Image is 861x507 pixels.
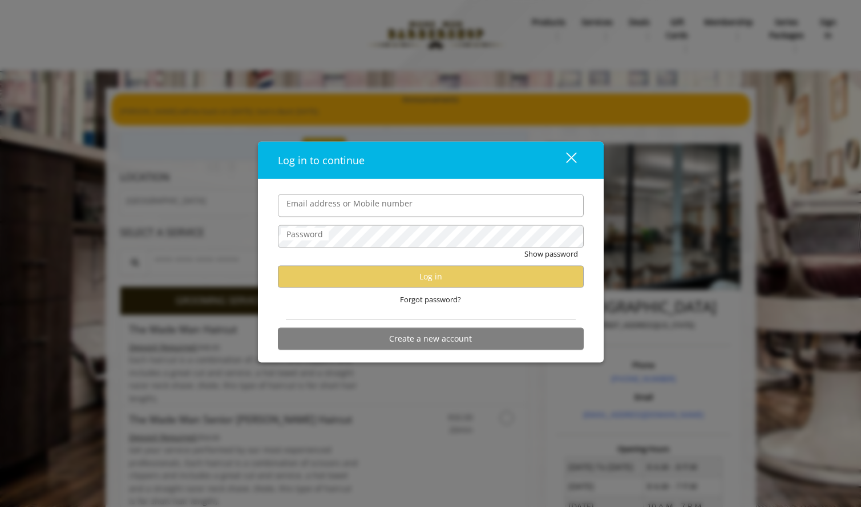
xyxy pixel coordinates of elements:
button: close dialog [545,148,584,172]
label: Password [281,228,329,241]
span: Forgot password? [400,293,461,305]
input: Password [278,225,584,248]
label: Email address or Mobile number [281,197,418,210]
span: Log in to continue [278,153,365,167]
div: close dialog [553,152,576,169]
button: Create a new account [278,327,584,350]
button: Show password [524,248,578,260]
input: Email address or Mobile number [278,194,584,217]
button: Log in [278,265,584,287]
